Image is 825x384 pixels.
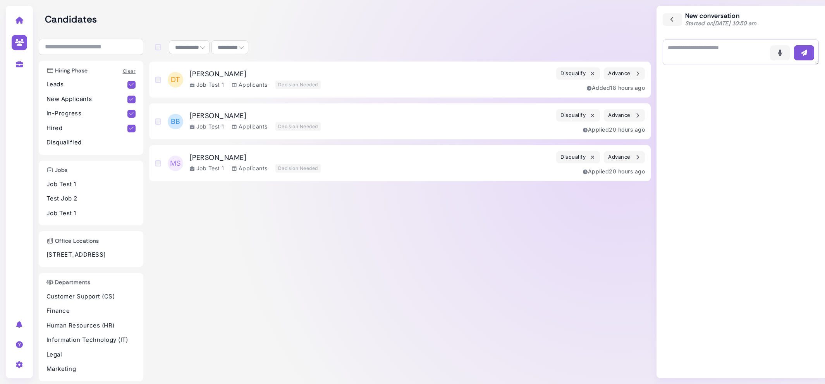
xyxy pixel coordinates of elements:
time: Aug 13, 2025 [609,126,645,133]
p: Hired [46,124,127,133]
h3: Jobs [43,167,72,173]
div: Job Test 1 [190,81,224,89]
p: New Applicants [46,95,127,104]
button: Disqualify [556,151,600,163]
div: Job Test 1 [190,164,224,172]
div: Disqualify [560,111,596,120]
p: [STREET_ADDRESS] [46,250,136,259]
button: Disqualify [556,109,600,122]
div: Added [587,84,645,92]
div: Job Test 1 [190,122,224,130]
div: New conversation [685,12,757,27]
div: Advance [608,70,641,78]
h3: Hiring Phase [43,67,92,74]
time: [DATE] 10:50 am [713,20,756,27]
time: Aug 13, 2025 [610,84,645,91]
h2: Candidates [45,14,651,25]
div: Decision Needed [275,122,321,131]
p: Test Job 2 [46,194,136,203]
p: Information Technology (IT) [46,336,136,345]
p: Marketing [46,365,136,374]
div: Applicants [232,122,268,130]
div: Advance [608,153,641,161]
span: BB [168,114,183,129]
div: Disqualify [560,70,596,78]
button: Advance [604,67,645,80]
div: Applicants [232,81,268,89]
h3: Office Locations [43,238,103,244]
div: Applied [583,125,645,134]
p: In-Progress [46,109,127,118]
p: Legal [46,350,136,359]
div: Applied [583,167,645,175]
p: Human Resources (HR) [46,321,136,330]
p: Leads [46,80,127,89]
h3: [PERSON_NAME] [190,112,321,120]
button: Disqualify [556,67,600,80]
p: Job Test 1 [46,209,136,218]
h3: Departments [43,279,94,286]
p: Disqualified [46,138,136,147]
time: Aug 13, 2025 [609,168,645,175]
h3: [PERSON_NAME] [190,154,321,162]
div: Disqualify [560,153,596,161]
p: Job Test 1 [46,180,136,189]
a: Clear [123,68,136,74]
span: MS [168,156,183,171]
div: Decision Needed [275,164,321,173]
h3: [PERSON_NAME] [190,70,321,79]
div: Applicants [232,164,268,172]
span: Started on [685,20,757,27]
p: Finance [46,307,136,315]
button: Advance [604,109,645,122]
span: DT [168,72,183,87]
div: Advance [608,111,641,120]
button: Advance [604,151,645,163]
div: Decision Needed [275,81,321,89]
p: Customer Support (CS) [46,292,136,301]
